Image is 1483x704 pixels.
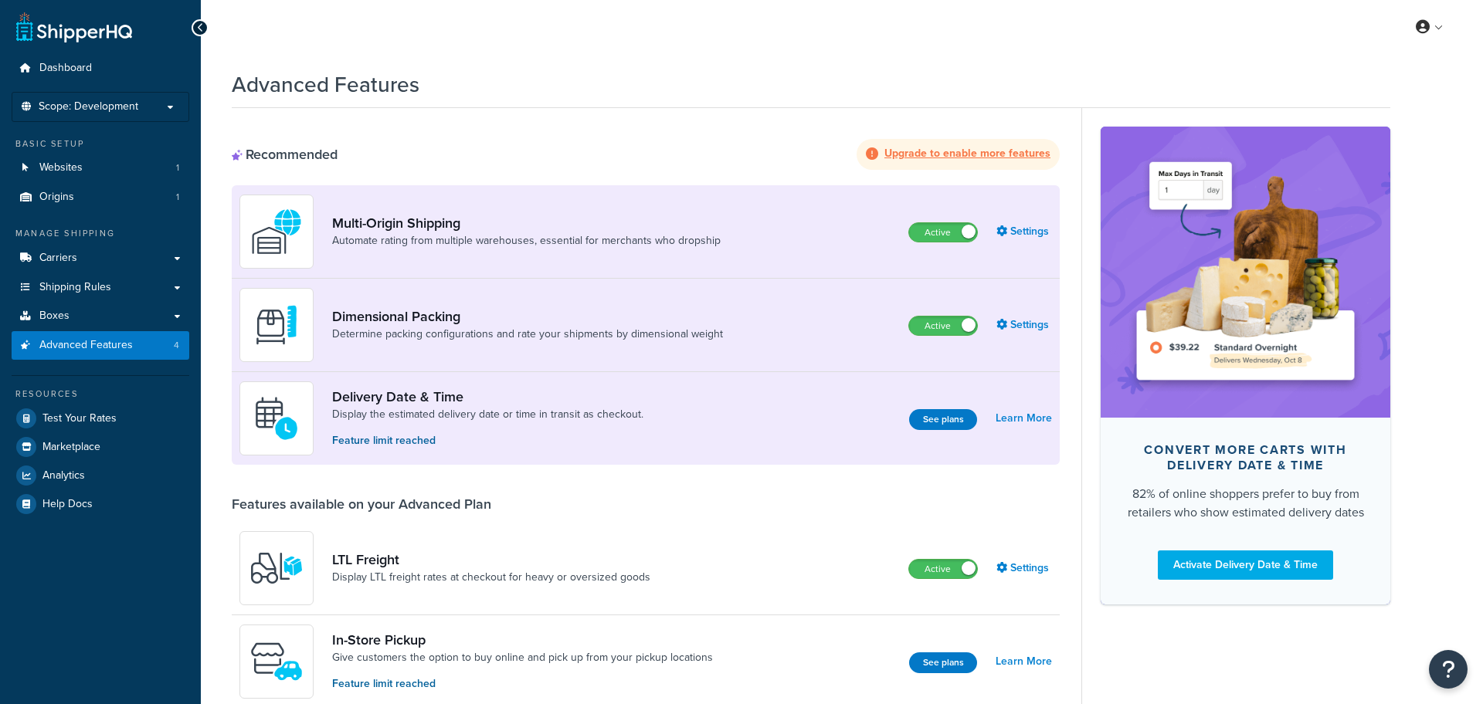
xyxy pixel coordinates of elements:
img: gfkeb5ejjkALwAAAABJRU5ErkJggg== [249,391,304,445]
a: Websites1 [12,154,189,182]
a: Advanced Features4 [12,331,189,360]
a: Display LTL freight rates at checkout for heavy or oversized goods [332,570,650,585]
a: Learn More [996,651,1052,672]
a: Dimensional Packing [332,308,723,325]
a: Learn More [996,408,1052,429]
a: Carriers [12,244,189,272]
p: Feature limit reached [332,675,713,692]
li: Websites [12,154,189,182]
a: LTL Freight [332,551,650,568]
span: 4 [174,339,179,352]
span: Origins [39,191,74,204]
a: Multi-Origin Shipping [332,215,721,232]
a: Settings [996,557,1052,579]
a: Settings [996,221,1052,242]
div: Features available on your Advanced Plan [232,496,491,513]
span: 1 [176,191,179,204]
a: Automate rating from multiple warehouses, essential for merchants who dropship [332,233,721,249]
a: Give customers the option to buy online and pick up from your pickup locations [332,650,713,665]
a: See plans [909,409,977,430]
span: Boxes [39,310,70,323]
span: Test Your Rates [42,412,117,425]
div: Convert more carts with delivery date & time [1125,442,1366,473]
span: Carriers [39,252,77,265]
span: 1 [176,161,179,174]
a: Origins1 [12,183,189,212]
span: Scope: Development [39,100,138,113]
a: Settings [996,314,1052,336]
li: Origins [12,183,189,212]
label: Active [909,560,977,578]
a: Activate Delivery Date & Time [1158,550,1333,580]
h1: Advanced Features [232,69,419,100]
a: Shipping Rules [12,273,189,302]
a: Dashboard [12,54,189,83]
button: Open Resource Center [1429,650,1468,689]
a: Help Docs [12,490,189,518]
a: Analytics [12,462,189,489]
span: Dashboard [39,62,92,75]
div: Basic Setup [12,137,189,151]
a: Marketplace [12,433,189,461]
span: Analytics [42,469,85,482]
strong: Upgrade to enable more features [884,145,1050,161]
a: See plans [909,652,977,673]
div: Recommended [232,146,338,163]
span: Websites [39,161,83,174]
span: Help Docs [42,498,93,511]
img: WatD5o0RtDAAAAAElFTkSuQmCC [249,205,304,259]
img: y79ZsPf0fXUFUhFXDzUgf+ktZg5F2+ohG75+v3d2s1D9TjoU8PiyCIluIjV41seZevKCRuEjTPPOKHJsQcmKCXGdfprl3L4q7... [249,541,304,595]
label: Active [909,316,977,335]
span: Advanced Features [39,339,133,352]
div: Resources [12,388,189,401]
a: Boxes [12,302,189,330]
img: feature-image-ddt-36eae7f7280da8017bfb280eaccd9c446f90b1fe08728e4019434db127062ab4.png [1124,150,1367,394]
a: Display the estimated delivery date or time in transit as checkout. [332,407,643,422]
a: Determine packing configurations and rate your shipments by dimensional weight [332,327,723,342]
span: Shipping Rules [39,281,111,294]
li: Advanced Features [12,331,189,360]
a: Test Your Rates [12,404,189,432]
img: wfgcfpwTIucLEAAAAASUVORK5CYII= [249,635,304,689]
div: Manage Shipping [12,227,189,240]
a: Delivery Date & Time [332,388,643,405]
img: DTVBYsAAAAAASUVORK5CYII= [249,298,304,352]
p: Feature limit reached [332,432,643,449]
span: Marketplace [42,441,100,454]
a: In-Store Pickup [332,631,713,648]
label: Active [909,223,977,242]
div: 82% of online shoppers prefer to buy from retailers who show estimated delivery dates [1125,485,1366,522]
